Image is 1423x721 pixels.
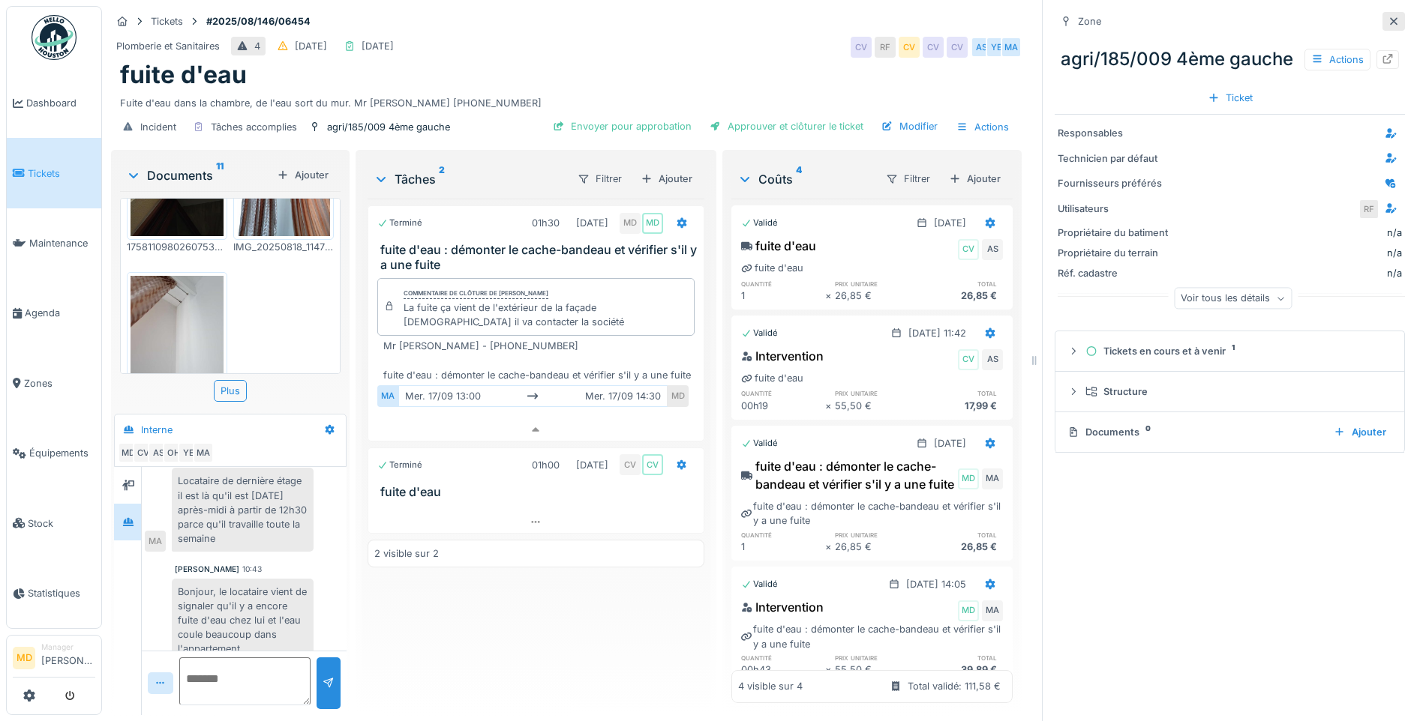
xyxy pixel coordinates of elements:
div: CV [642,454,663,475]
div: [DATE] 11:42 [908,326,966,340]
div: 26,85 € [919,289,1003,303]
div: [DATE] [362,39,394,53]
a: Zones [7,349,101,418]
div: MD [958,600,979,621]
span: Maintenance [29,236,95,250]
div: AS [148,442,169,463]
div: La fuite ça vient de l'extérieur de la façade [DEMOGRAPHIC_DATA] il va contacter la société [404,301,688,329]
div: 26,85 € [835,540,919,554]
h6: prix unitaire [835,388,919,398]
div: fuite d'eau [741,261,803,275]
div: Actions [950,116,1016,138]
div: Tickets en cours et à venir [1085,344,1386,358]
div: 01h00 [532,458,560,472]
div: [DATE] [934,216,966,230]
a: Dashboard [7,68,101,138]
div: OH [163,442,184,463]
div: Validé [741,217,778,229]
div: [DATE] 14:05 [906,577,966,591]
div: Intervention [741,598,824,616]
div: CV [899,37,920,58]
div: Ticket [1202,88,1259,108]
div: Envoyer pour approbation [547,116,698,136]
h6: quantité [741,530,825,540]
li: [PERSON_NAME] [41,642,95,674]
div: Locataire de dernière étage il est là qu'il est [DATE] après-midi à partir de 12h30 parce qu'il t... [172,468,314,552]
sup: 2 [439,170,445,188]
div: Manager [41,642,95,653]
a: Maintenance [7,208,101,278]
span: Stock [28,516,95,531]
div: Ajouter [943,169,1007,189]
a: Agenda [7,278,101,348]
div: fuite d'eau [741,371,803,385]
div: n/a [1176,246,1402,260]
div: agri/185/009 4ème gauche [1055,40,1405,79]
div: Tâches [374,170,565,188]
div: MA [377,385,398,407]
div: [DATE] [576,458,608,472]
div: 1 [741,540,825,554]
h1: fuite d'eau [120,61,247,89]
h6: quantité [741,279,825,289]
div: CV [958,349,979,370]
div: CV [947,37,968,58]
img: Badge_color-CXgf-gQk.svg [32,15,77,60]
div: × [825,289,835,303]
span: Équipements [29,446,95,460]
div: Commentaire de clôture de [PERSON_NAME] [404,289,548,299]
div: Tickets [151,14,183,28]
div: Documents [1067,425,1322,439]
div: Filtrer [571,168,629,190]
div: AS [982,349,1003,370]
span: Tickets [28,166,95,181]
div: 39,89 € [919,663,1003,677]
div: 4 [254,39,260,53]
div: MA [982,600,1003,621]
div: Incident [140,120,176,134]
summary: Documents0Ajouter [1061,418,1398,446]
div: 1 [741,289,825,303]
div: 10:43 [242,564,262,575]
div: Technicien par défaut [1058,151,1170,166]
div: 00h43 [741,663,825,677]
span: Statistiques [28,586,95,600]
div: CV [923,37,944,58]
a: Équipements [7,418,101,488]
strong: #2025/08/146/06454 [200,14,317,28]
div: CV [620,454,641,475]
div: CV [851,37,872,58]
div: 55,50 € [835,663,919,677]
div: 26,85 € [919,540,1003,554]
li: MD [13,647,35,669]
div: 26,85 € [835,289,919,303]
div: Mr [PERSON_NAME] - [PHONE_NUMBER] fuite d'eau : démonter le cache-bandeau et vérifier s'il y a un... [383,339,695,382]
div: n/a [1387,226,1402,240]
div: Ajouter [271,165,335,185]
div: Documents [126,166,271,184]
div: 17,99 € [919,399,1003,413]
div: fuite d'eau : démonter le cache-bandeau et vérifier s'il y a une fuite [741,457,955,493]
h6: total [919,388,1003,398]
summary: Structure [1061,378,1398,405]
div: Actions [1304,49,1370,70]
div: × [825,540,835,554]
div: Utilisateurs [1058,202,1170,216]
div: Approuver et clôturer le ticket [704,116,869,136]
div: Responsables [1058,126,1170,140]
div: n/a [1176,266,1402,280]
span: Zones [24,376,95,390]
div: Validé [741,327,778,340]
div: Plomberie et Sanitaires [116,39,220,53]
div: Propriétaire du batiment [1058,226,1170,240]
div: Fuite d'eau dans la chambre, de l'eau sort du mur. Mr [PERSON_NAME] [PHONE_NUMBER] [120,90,1013,110]
div: MD [118,442,139,463]
div: 01h30 [532,216,560,230]
h6: total [919,530,1003,540]
div: AS [971,37,992,58]
div: YE [986,37,1007,58]
div: Ajouter [1328,422,1392,442]
div: Fournisseurs préférés [1058,176,1170,190]
div: MA [145,531,166,552]
div: [PERSON_NAME] [175,564,239,575]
